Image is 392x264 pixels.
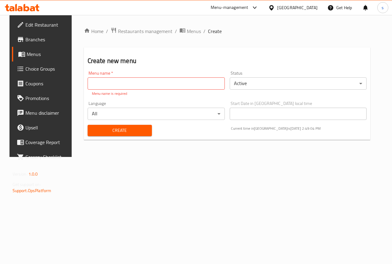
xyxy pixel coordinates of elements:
span: Create [92,127,147,134]
a: Coupons [12,76,75,91]
span: s [382,4,384,11]
a: Coverage Report [12,135,75,150]
span: Upsell [25,124,70,131]
span: 1.0.0 [28,170,38,178]
a: Menu disclaimer [12,106,75,120]
a: Home [84,28,104,35]
input: Please enter Menu name [88,77,225,90]
span: Choice Groups [25,65,70,73]
li: / [106,28,108,35]
li: / [203,28,205,35]
a: Promotions [12,91,75,106]
span: Coverage Report [25,139,70,146]
a: Edit Restaurant [12,17,75,32]
span: Promotions [25,95,70,102]
span: Menus [27,50,70,58]
a: Upsell [12,120,75,135]
div: [GEOGRAPHIC_DATA] [277,4,318,11]
button: Create [88,125,152,136]
span: Edit Restaurant [25,21,70,28]
span: Restaurants management [118,28,172,35]
a: Restaurants management [111,27,172,35]
a: Choice Groups [12,61,75,76]
span: Grocery Checklist [25,153,70,161]
li: / [175,28,177,35]
div: Menu-management [211,4,248,11]
span: Get support on: [13,180,41,188]
a: Grocery Checklist [12,150,75,164]
span: Menu disclaimer [25,109,70,117]
a: Support.OpsPlatform [13,187,51,195]
p: Menu name is required [92,91,221,96]
a: Menus [12,47,75,61]
span: Branches [25,36,70,43]
span: Create [208,28,222,35]
h2: Create new menu [88,56,367,65]
span: Menus [187,28,201,35]
a: Branches [12,32,75,47]
div: Active [230,77,367,90]
nav: breadcrumb [84,27,371,35]
a: Menus [179,27,201,35]
div: All [88,108,225,120]
span: Version: [13,170,28,178]
span: Coupons [25,80,70,87]
p: Current time in [GEOGRAPHIC_DATA] is [DATE] 2:49:04 PM [231,126,367,131]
